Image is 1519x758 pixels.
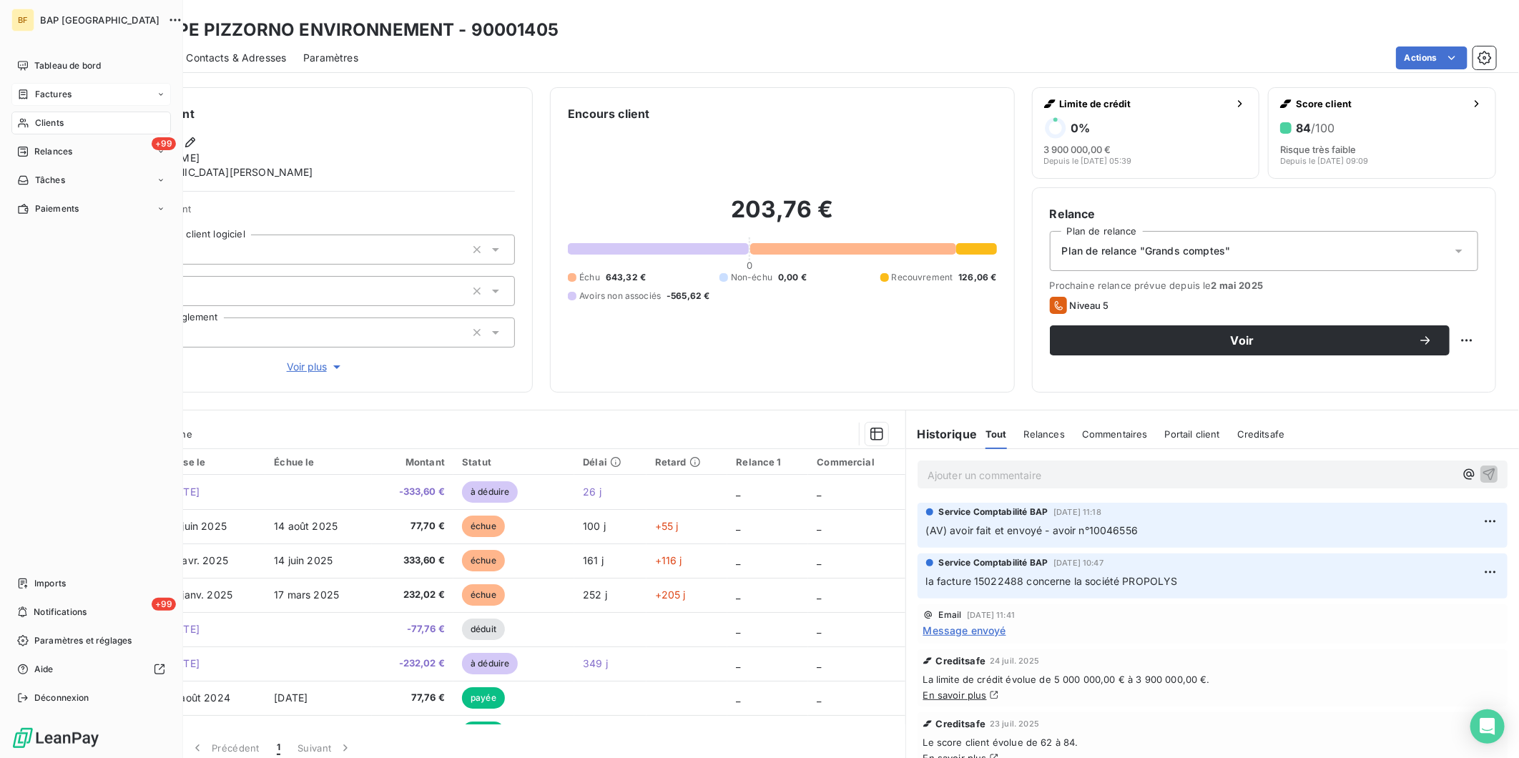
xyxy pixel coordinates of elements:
[274,589,339,601] span: 17 mars 2025
[462,481,518,503] span: à déduire
[568,195,996,238] h2: 203,76 €
[115,203,515,223] span: Propriétés Client
[655,554,682,566] span: +116 j
[186,51,286,65] span: Contacts & Adresses
[817,486,821,498] span: _
[11,9,34,31] div: BF
[736,691,740,704] span: _
[1050,280,1478,291] span: Prochaine relance prévue depuis le
[462,550,505,571] span: échue
[380,656,445,671] span: -232,02 €
[817,691,821,704] span: _
[926,524,1139,536] span: (AV) avoir fait et envoyé - avoir n°10046556
[1062,244,1231,258] span: Plan de relance "Grands comptes"
[87,105,515,122] h6: Informations client
[380,622,445,636] span: -77,76 €
[736,486,740,498] span: _
[1237,428,1285,440] span: Creditsafe
[1060,98,1229,109] span: Limite de crédit
[568,105,649,122] h6: Encours client
[34,634,132,647] span: Paramètres et réglages
[380,519,445,533] span: 77,70 €
[985,428,1007,440] span: Tout
[817,589,821,601] span: _
[1070,300,1109,311] span: Niveau 5
[1211,280,1264,291] span: 2 mai 2025
[1268,87,1496,179] button: Score client84/100Risque très faibleDepuis le [DATE] 09:09
[1470,709,1505,744] div: Open Intercom Messenger
[1053,558,1103,567] span: [DATE] 10:47
[166,456,257,468] div: Émise le
[958,271,996,284] span: 126,06 €
[892,271,953,284] span: Recouvrement
[1296,121,1334,135] h6: 84
[115,359,515,375] button: Voir plus
[462,687,505,709] span: payée
[1044,144,1111,155] span: 3 900 000,00 €
[303,51,358,65] span: Paramètres
[923,737,1502,748] span: Le score client évolue de 62 à 84.
[277,741,280,755] span: 1
[462,516,505,537] span: échue
[462,456,566,468] div: Statut
[116,165,313,179] span: [DEMOGRAPHIC_DATA][PERSON_NAME]
[380,553,445,568] span: 333,60 €
[736,657,740,669] span: _
[747,260,752,271] span: 0
[736,623,740,635] span: _
[817,657,821,669] span: _
[583,520,606,532] span: 100 j
[1044,157,1132,165] span: Depuis le [DATE] 05:39
[35,174,65,187] span: Tâches
[152,598,176,611] span: +99
[380,485,445,499] span: -333,60 €
[35,117,64,129] span: Clients
[1071,121,1091,135] h6: 0 %
[655,520,679,532] span: +55 j
[817,456,896,468] div: Commercial
[923,689,987,701] a: En savoir plus
[152,137,176,150] span: +99
[34,577,66,590] span: Imports
[287,360,344,374] span: Voir plus
[936,718,986,729] span: Creditsafe
[34,145,72,158] span: Relances
[1311,121,1334,135] span: /100
[11,658,171,681] a: Aide
[380,691,445,705] span: 77,76 €
[923,674,1502,685] span: La limite de crédit évolue de 5 000 000,00 € à 3 900 000,00 €.
[462,584,505,606] span: échue
[166,589,232,601] span: 29 janv. 2025
[817,623,821,635] span: _
[579,271,600,284] span: Échu
[736,554,740,566] span: _
[40,14,159,26] span: BAP [GEOGRAPHIC_DATA]
[274,456,363,468] div: Échue le
[778,271,807,284] span: 0,00 €
[462,653,518,674] span: à déduire
[35,202,79,215] span: Paiements
[11,727,100,749] img: Logo LeanPay
[166,520,227,532] span: 30 juin 2025
[1280,157,1368,165] span: Depuis le [DATE] 09:09
[736,456,800,468] div: Relance 1
[583,657,608,669] span: 349 j
[939,556,1048,569] span: Service Comptabilité BAP
[34,606,87,619] span: Notifications
[923,623,1006,638] span: Message envoyé
[655,589,686,601] span: +205 j
[939,611,962,619] span: Email
[1050,325,1450,355] button: Voir
[35,88,72,101] span: Factures
[1082,428,1148,440] span: Commentaires
[1053,508,1101,516] span: [DATE] 11:18
[166,691,230,704] span: 31 août 2024
[380,588,445,602] span: 232,02 €
[736,520,740,532] span: _
[939,506,1048,518] span: Service Comptabilité BAP
[1032,87,1260,179] button: Limite de crédit0%3 900 000,00 €Depuis le [DATE] 05:39
[817,554,821,566] span: _
[126,17,559,43] h3: GROUPE PIZZORNO ENVIRONNEMENT - 90001405
[462,619,505,640] span: déduit
[583,589,607,601] span: 252 j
